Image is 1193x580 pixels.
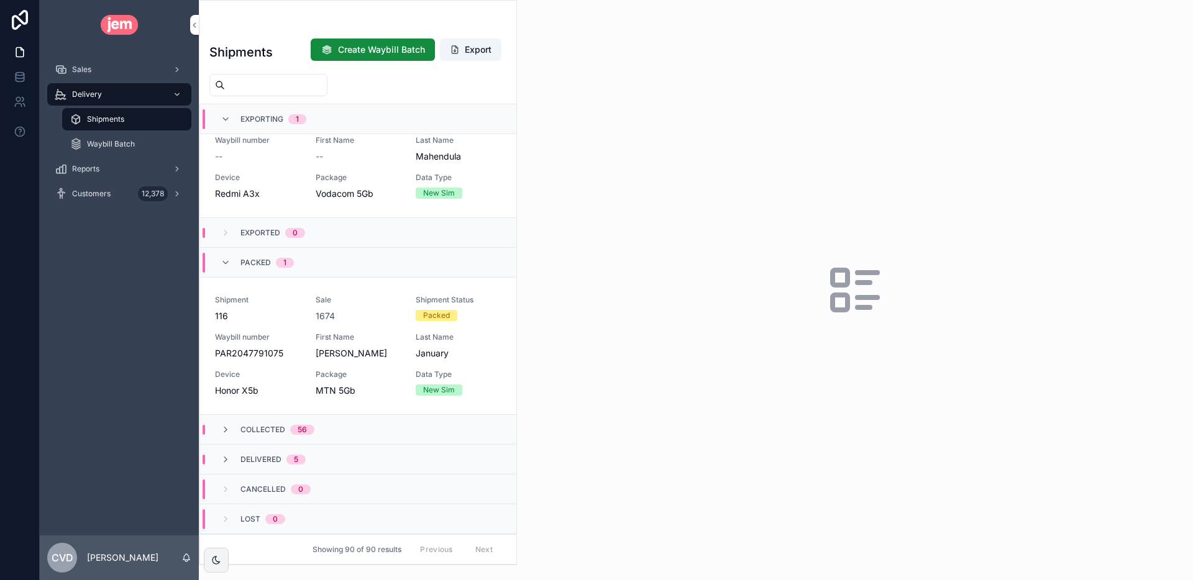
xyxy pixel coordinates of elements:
[215,295,301,305] span: Shipment
[215,332,301,342] span: Waybill number
[72,89,102,99] span: Delivery
[316,369,401,379] span: Package
[416,173,501,183] span: Data Type
[47,183,191,205] a: Customers12,378
[416,295,501,305] span: Shipment Status
[293,228,298,238] div: 0
[138,186,168,201] div: 12,378
[440,39,501,61] button: Export
[416,150,501,163] span: Mahendula
[87,551,158,564] p: [PERSON_NAME]
[240,114,283,124] span: Exporting
[316,173,401,183] span: Package
[72,164,99,174] span: Reports
[47,58,191,81] a: Sales
[209,43,273,61] h1: Shipments
[200,278,516,415] a: Shipment116Sale1674Shipment StatusPackedWaybill numberPAR2047791075First Name[PERSON_NAME]Last Na...
[416,135,501,145] span: Last Name
[215,150,222,163] span: --
[101,15,139,35] img: App logo
[416,347,501,360] span: January
[316,347,401,360] span: [PERSON_NAME]
[298,425,307,435] div: 56
[423,310,450,321] div: Packed
[416,332,501,342] span: Last Name
[311,39,435,61] button: Create Waybill Batch
[316,384,401,397] span: MTN 5Gb
[298,484,303,494] div: 0
[62,108,191,130] a: Shipments
[316,135,401,145] span: First Name
[273,514,278,524] div: 0
[47,158,191,180] a: Reports
[215,310,301,322] span: 116
[72,65,91,75] span: Sales
[215,347,301,360] span: PAR2047791075
[200,81,516,218] a: Shipment91Sale1647Shipment StatusExportingWaybill number--First Name--Last NameMahendulaDeviceRed...
[87,139,135,149] span: Waybill Batch
[316,150,323,163] span: --
[62,133,191,155] a: Waybill Batch
[338,43,425,56] span: Create Waybill Batch
[40,50,199,221] div: scrollable content
[215,188,301,200] span: Redmi A3x
[283,258,286,268] div: 1
[215,384,301,397] span: Honor X5b
[52,550,73,565] span: Cvd
[240,514,260,524] span: Lost
[87,114,124,124] span: Shipments
[240,425,285,435] span: Collected
[316,332,401,342] span: First Name
[423,188,455,199] div: New Sim
[316,188,401,200] span: Vodacom 5Gb
[47,83,191,106] a: Delivery
[240,258,271,268] span: Packed
[215,369,301,379] span: Device
[316,310,335,322] a: 1674
[416,369,501,379] span: Data Type
[72,189,111,199] span: Customers
[215,173,301,183] span: Device
[313,545,401,555] span: Showing 90 of 90 results
[316,295,401,305] span: Sale
[296,114,299,124] div: 1
[423,384,455,396] div: New Sim
[215,135,301,145] span: Waybill number
[240,484,286,494] span: Cancelled
[240,228,280,238] span: Exported
[240,455,281,464] span: Delivered
[294,455,298,464] div: 5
